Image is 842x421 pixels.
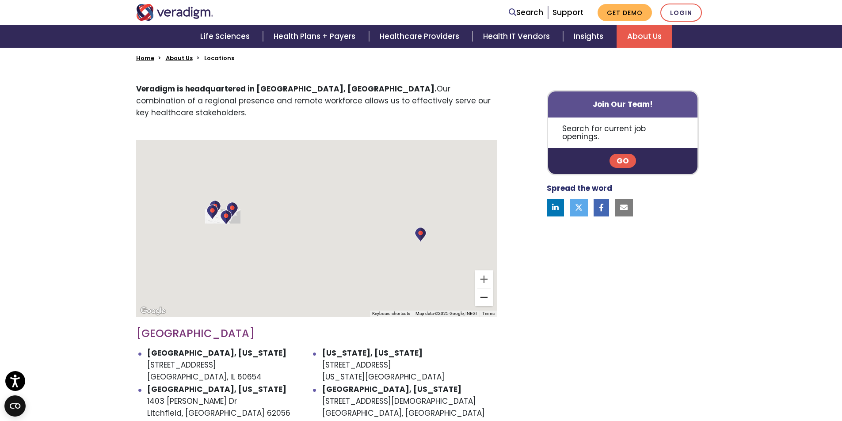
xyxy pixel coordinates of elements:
[136,83,497,119] p: Our combination of a regional presence and remote workforce allows us to effectively serve our ke...
[136,83,437,94] strong: Veradigm is headquartered in [GEOGRAPHIC_DATA], [GEOGRAPHIC_DATA].
[660,4,702,22] a: Login
[472,25,563,48] a: Health IT Vendors
[136,54,154,62] a: Home
[617,25,672,48] a: About Us
[322,347,497,383] li: [STREET_ADDRESS] [US_STATE][GEOGRAPHIC_DATA]
[147,384,286,394] strong: [GEOGRAPHIC_DATA], [US_STATE]
[136,4,213,21] img: Veradigm logo
[547,183,612,193] strong: Spread the word
[136,327,497,340] h3: [GEOGRAPHIC_DATA]
[548,118,698,148] p: Search for current job openings.
[322,384,461,394] strong: [GEOGRAPHIC_DATA], [US_STATE]
[190,25,263,48] a: Life Sciences
[147,348,286,358] strong: [GEOGRAPHIC_DATA], [US_STATE]
[369,25,472,48] a: Healthcare Providers
[482,311,495,316] a: Terms (opens in new tab)
[475,270,493,288] button: Zoom in
[372,311,410,317] button: Keyboard shortcuts
[166,54,193,62] a: About Us
[563,25,617,48] a: Insights
[322,348,423,358] strong: [US_STATE], [US_STATE]
[147,347,322,383] li: [STREET_ADDRESS] [GEOGRAPHIC_DATA], IL 60654
[138,305,168,317] a: Open this area in Google Maps (opens a new window)
[4,395,26,417] button: Open CMP widget
[509,7,543,19] a: Search
[138,305,168,317] img: Google
[263,25,369,48] a: Health Plans + Payers
[552,7,583,18] a: Support
[475,288,493,306] button: Zoom out
[598,4,652,21] a: Get Demo
[593,99,653,110] strong: Join Our Team!
[415,311,477,316] span: Map data ©2025 Google, INEGI
[610,154,636,168] a: Go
